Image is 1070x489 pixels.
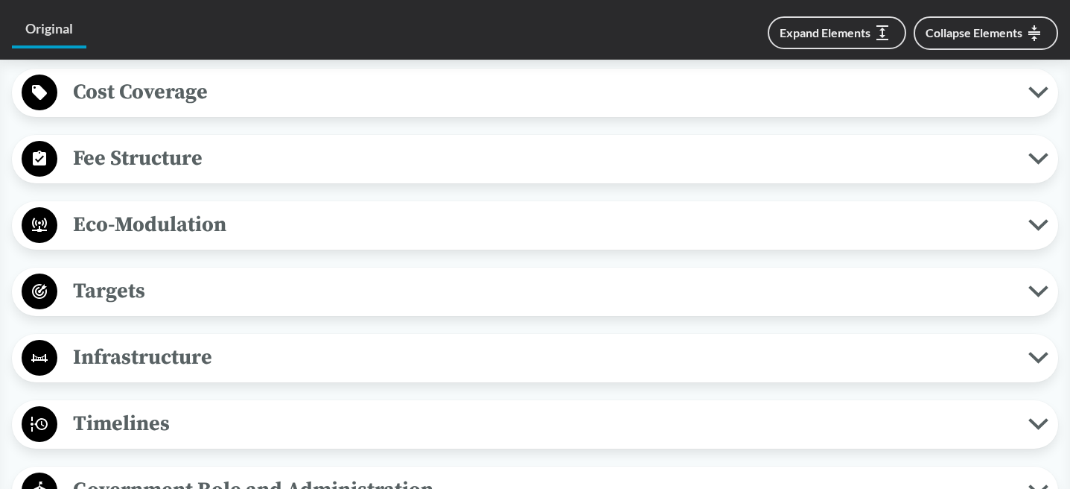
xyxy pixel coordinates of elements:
[57,75,1028,109] span: Cost Coverage
[17,273,1053,311] button: Targets
[57,208,1028,242] span: Eco-Modulation
[17,206,1053,245] button: Eco-Modulation
[57,274,1028,308] span: Targets
[17,140,1053,178] button: Fee Structure
[57,341,1028,374] span: Infrastructure
[17,339,1053,377] button: Infrastructure
[57,142,1028,175] span: Fee Structure
[914,16,1058,50] button: Collapse Elements
[17,74,1053,112] button: Cost Coverage
[768,16,906,49] button: Expand Elements
[57,407,1028,441] span: Timelines
[12,12,86,48] a: Original
[17,406,1053,444] button: Timelines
